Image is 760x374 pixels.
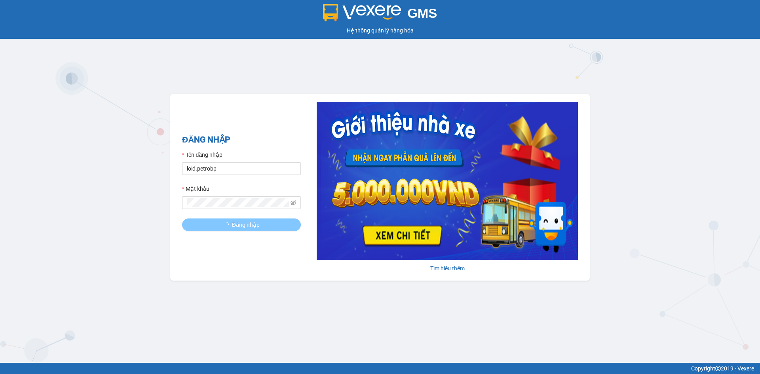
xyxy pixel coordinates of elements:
[223,222,232,228] span: loading
[317,264,578,273] div: Tìm hiểu thêm
[182,218,301,231] button: Đăng nhập
[323,12,437,18] a: GMS
[6,364,754,373] div: Copyright 2019 - Vexere
[182,133,301,146] h2: ĐĂNG NHẬP
[715,366,721,371] span: copyright
[317,102,578,260] img: banner-0
[291,200,296,205] span: eye-invisible
[323,4,401,21] img: logo 2
[182,150,222,159] label: Tên đăng nhập
[182,184,209,193] label: Mật khẩu
[182,162,301,175] input: Tên đăng nhập
[407,6,437,21] span: GMS
[2,26,758,35] div: Hệ thống quản lý hàng hóa
[232,220,260,229] span: Đăng nhập
[187,198,289,207] input: Mật khẩu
